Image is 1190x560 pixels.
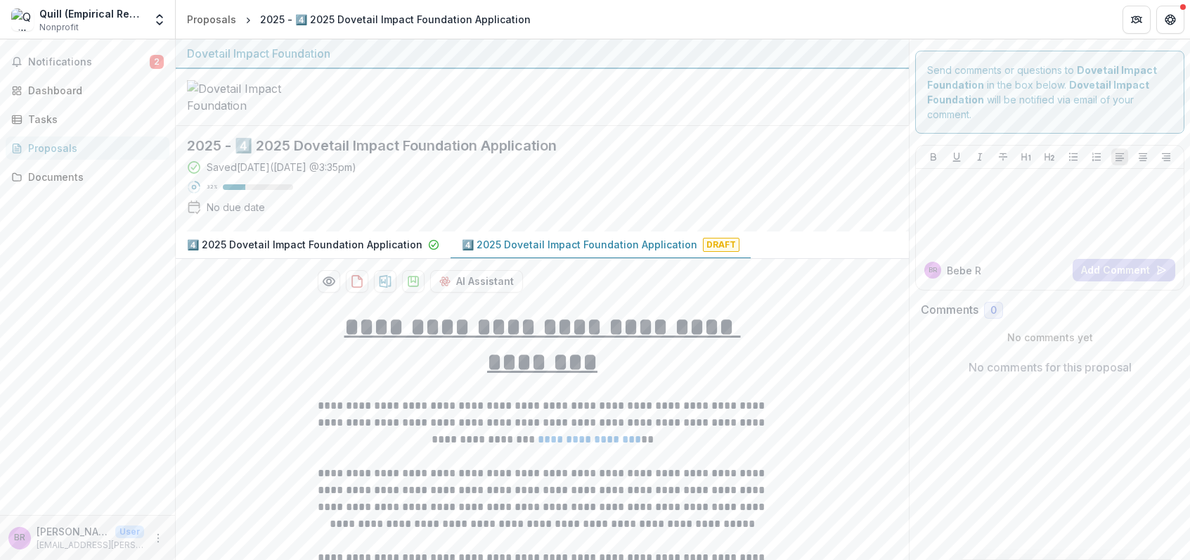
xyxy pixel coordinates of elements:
a: Documents [6,165,169,189]
button: Align Center [1134,148,1151,165]
button: Strike [995,148,1011,165]
button: Partners [1123,6,1151,34]
button: Preview 0f6f55e3-9957-42f0-90f0-b2e1b9237d6a-1.pdf [318,270,340,293]
button: Get Help [1156,6,1184,34]
button: download-proposal [346,270,368,293]
div: Quill (Empirical Resolutions, Inc). [39,6,144,21]
div: Bebe Ryan [14,533,25,542]
p: Bebe R [947,263,981,278]
button: download-proposal [402,270,425,293]
img: Quill (Empirical Resolutions, Inc). [11,8,34,31]
div: Proposals [28,141,158,155]
a: Proposals [181,9,242,30]
p: [PERSON_NAME] [37,524,110,539]
nav: breadcrumb [181,9,536,30]
button: Heading 2 [1041,148,1058,165]
span: Notifications [28,56,150,68]
button: Add Comment [1073,259,1175,281]
div: Dovetail Impact Foundation [187,45,898,62]
button: Bullet List [1065,148,1082,165]
button: Heading 1 [1018,148,1035,165]
a: Tasks [6,108,169,131]
div: Tasks [28,112,158,127]
button: Notifications2 [6,51,169,73]
button: Underline [948,148,965,165]
span: 0 [990,305,997,317]
button: Ordered List [1088,148,1105,165]
p: 4️⃣ 2025 Dovetail Impact Foundation Application [187,237,422,252]
div: Dashboard [28,83,158,98]
a: Dashboard [6,79,169,102]
span: 2 [150,55,164,69]
p: No comments yet [921,330,1179,345]
h2: 2025 - 4️⃣ 2025 Dovetail Impact Foundation Application [187,137,875,154]
div: No due date [207,200,265,215]
button: AI Assistant [430,270,523,293]
div: Proposals [187,12,236,27]
img: Dovetail Impact Foundation [187,80,328,114]
div: Saved [DATE] ( [DATE] @ 3:35pm ) [207,160,356,174]
button: Bold [925,148,942,165]
button: Align Left [1111,148,1128,165]
a: Proposals [6,136,169,160]
button: More [150,530,167,547]
button: Open entity switcher [150,6,169,34]
div: Bebe Ryan [929,267,937,274]
div: Documents [28,170,158,184]
div: Send comments or questions to in the box below. will be notified via email of your comment. [915,51,1184,134]
div: 2025 - 4️⃣ 2025 Dovetail Impact Foundation Application [260,12,531,27]
button: Align Right [1158,148,1175,165]
p: No comments for this proposal [969,359,1132,376]
h2: Comments [921,303,978,317]
p: 4️⃣ 2025 Dovetail Impact Foundation Application [462,237,697,252]
span: Draft [703,238,739,252]
button: download-proposal [374,270,396,293]
span: Nonprofit [39,21,79,34]
p: [EMAIL_ADDRESS][PERSON_NAME][DOMAIN_NAME] [37,539,144,552]
button: Italicize [971,148,988,165]
p: 32 % [207,182,217,192]
p: User [115,526,144,538]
